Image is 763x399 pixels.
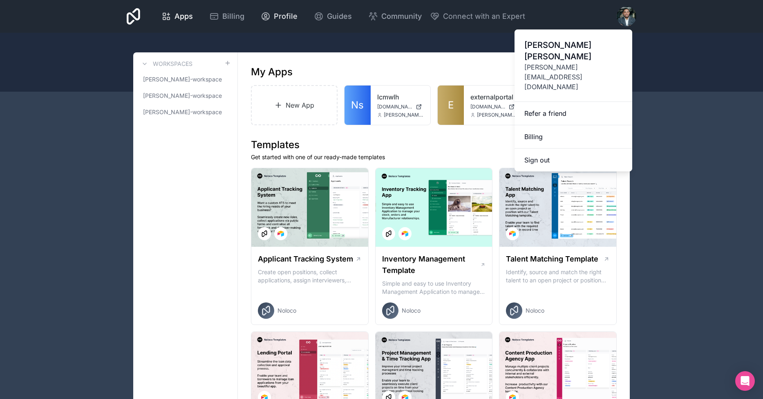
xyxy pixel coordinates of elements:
[258,268,362,284] p: Create open positions, collect applications, assign interviewers, centralise candidate feedback a...
[251,85,338,125] a: New App
[258,253,353,265] h1: Applicant Tracking System
[402,230,408,237] img: Airtable Logo
[384,112,424,118] span: [PERSON_NAME][EMAIL_ADDRESS][DOMAIN_NAME]
[140,88,231,103] a: [PERSON_NAME]-workspace
[470,104,506,110] span: [DOMAIN_NAME]
[254,7,304,25] a: Profile
[140,105,231,119] a: [PERSON_NAME]-workspace
[382,253,480,276] h1: Inventory Management Template
[175,11,193,22] span: Apps
[430,11,525,22] button: Connect with an Expert
[351,99,364,112] span: Ns
[155,7,199,25] a: Apps
[506,253,598,265] h1: Talent Matching Template
[438,86,464,125] a: E
[477,112,517,118] span: [PERSON_NAME][EMAIL_ADDRESS][DOMAIN_NAME]
[509,230,516,237] img: Airtable Logo
[515,102,632,125] a: Refer a friend
[222,11,244,22] span: Billing
[143,75,222,83] span: [PERSON_NAME]-workspace
[274,11,298,22] span: Profile
[526,307,544,315] span: Noloco
[203,7,251,25] a: Billing
[140,59,192,69] a: Workspaces
[251,65,293,79] h1: My Apps
[277,307,296,315] span: Noloco
[377,92,424,102] a: lcmwlh
[377,104,412,110] span: [DOMAIN_NAME]
[515,149,632,171] button: Sign out
[251,153,617,161] p: Get started with one of our ready-made templates
[515,125,632,149] a: Billing
[735,371,755,391] div: Open Intercom Messenger
[448,99,454,112] span: E
[377,104,424,110] a: [DOMAIN_NAME]
[143,108,222,116] span: [PERSON_NAME]-workspace
[524,39,622,62] span: [PERSON_NAME] [PERSON_NAME]
[307,7,358,25] a: Guides
[382,280,486,296] p: Simple and easy to use Inventory Management Application to manage your stock, orders and Manufact...
[443,11,525,22] span: Connect with an Expert
[362,7,428,25] a: Community
[470,104,517,110] a: [DOMAIN_NAME]
[524,62,622,92] span: [PERSON_NAME][EMAIL_ADDRESS][DOMAIN_NAME]
[327,11,352,22] span: Guides
[140,72,231,87] a: [PERSON_NAME]-workspace
[143,92,222,100] span: [PERSON_NAME]-workspace
[345,86,371,125] a: Ns
[153,60,192,68] h3: Workspaces
[470,92,517,102] a: externalportal
[381,11,422,22] span: Community
[506,268,610,284] p: Identify, source and match the right talent to an open project or position with our Talent Matchi...
[277,230,284,237] img: Airtable Logo
[402,307,421,315] span: Noloco
[251,138,617,151] h1: Templates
